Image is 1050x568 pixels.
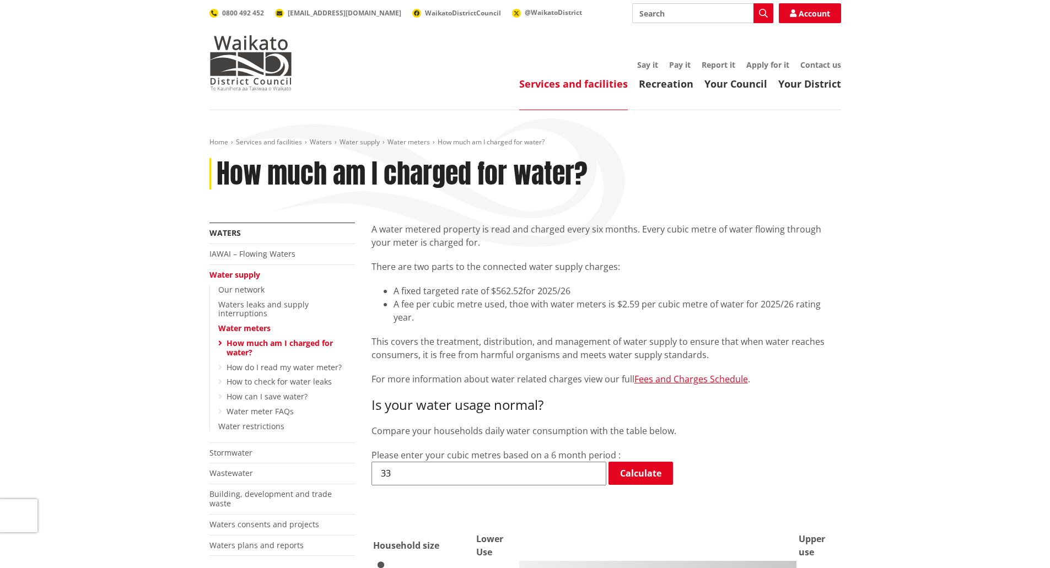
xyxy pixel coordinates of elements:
th: Household size [373,532,475,559]
span: How much am I charged for water? [438,137,545,147]
a: How much am I charged for water? [227,338,333,358]
span: @WaikatoDistrict [525,8,582,17]
a: WaikatoDistrictCouncil [412,8,501,18]
th: Upper use [798,532,840,559]
a: IAWAI – Flowing Waters [209,248,295,259]
a: Recreation [639,77,693,90]
a: How can I save water? [227,391,308,402]
a: How to check for water leaks [227,376,332,387]
a: [EMAIL_ADDRESS][DOMAIN_NAME] [275,8,401,18]
img: Waikato District Council - Te Kaunihera aa Takiwaa o Waikato [209,35,292,90]
a: Services and facilities [519,77,628,90]
a: Building, development and trade waste [209,489,332,509]
span: for 2025/26 [523,285,570,297]
span: WaikatoDistrictCouncil [425,8,501,18]
a: Water supply [209,269,260,280]
span: 0800 492 452 [222,8,264,18]
a: Waters [310,137,332,147]
p: There are two parts to the connected water supply charges: [371,260,841,273]
a: Calculate [609,462,673,485]
a: Water meters [387,137,430,147]
a: Water meter FAQs [227,406,294,416]
label: Please enter your cubic metres based on a 6 month period : [371,449,621,461]
a: Stormwater [209,447,252,458]
p: A water metered property is read and charged every six months. Every cubic metre of water flowing... [371,223,841,249]
th: Lower Use [476,532,518,559]
a: Waters leaks and supply interruptions [218,299,309,319]
p: Compare your households daily water consumption with the table below. [371,424,841,437]
a: Say it [637,59,658,70]
a: Account [779,3,841,23]
a: Water restrictions [218,421,284,431]
span: [EMAIL_ADDRESS][DOMAIN_NAME] [288,8,401,18]
a: Apply for it [746,59,789,70]
a: Water supply [340,137,380,147]
a: Waters consents and projects [209,519,319,529]
li: A fee per cubic metre used, thoe with water meters is $2.59 per cubic metre of water for 2025/26 ... [394,297,841,324]
a: Wastewater [209,468,253,478]
a: Your District [778,77,841,90]
a: Waters [209,228,241,238]
a: 0800 492 452 [209,8,264,18]
input: Search input [632,3,773,23]
a: Water meters [218,323,271,333]
a: How do I read my water meter? [227,362,342,372]
nav: breadcrumb [209,138,841,147]
a: Pay it [669,59,691,70]
a: @WaikatoDistrict [512,8,582,17]
span: A fixed targeted rate of $562.52 [394,285,523,297]
a: Services and facilities [236,137,302,147]
h1: How much am I charged for water? [217,158,588,190]
a: Your Council [704,77,767,90]
a: Home [209,137,228,147]
p: This covers the treatment, distribution, and management of water supply to ensure that when water... [371,335,841,361]
a: Our network [218,284,265,295]
h3: Is your water usage normal? [371,397,841,413]
a: Fees and Charges Schedule [634,373,748,385]
p: For more information about water related charges view our full . [371,372,841,386]
a: Waters plans and reports [209,540,304,550]
a: Contact us [800,59,841,70]
a: Report it [702,59,735,70]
